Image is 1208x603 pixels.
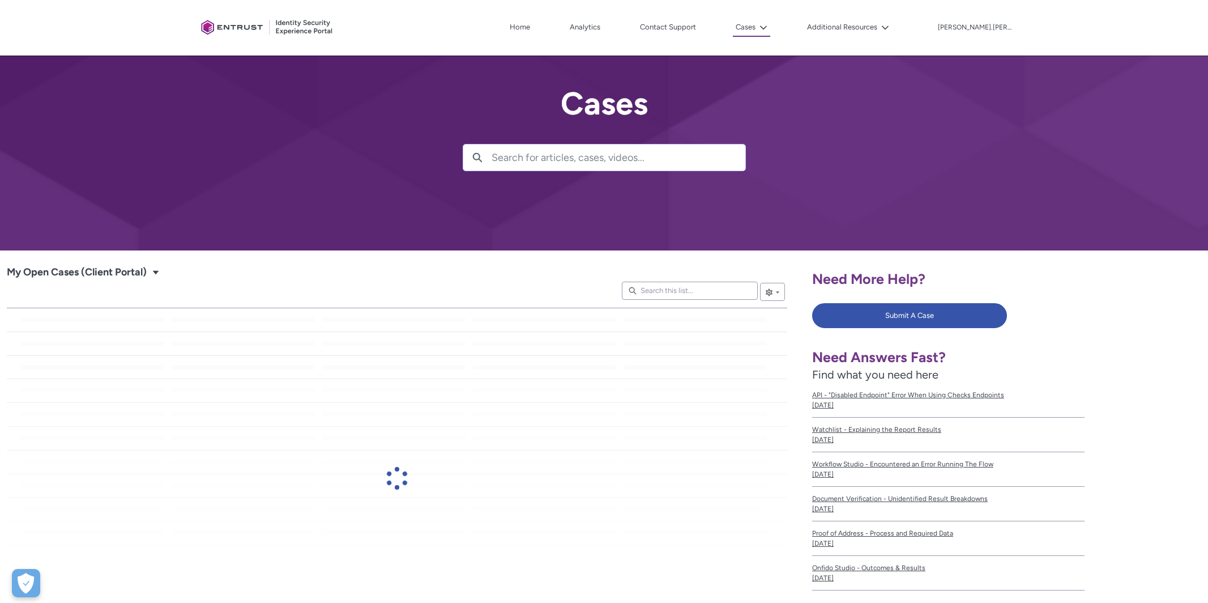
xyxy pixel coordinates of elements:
[812,505,834,513] lightning-formatted-date-time: [DATE]
[812,383,1085,418] a: API - "Disabled Endpoint" Error When Using Checks Endpoints[DATE]
[804,19,892,36] button: Additional Resources
[812,349,1085,366] h1: Need Answers Fast?
[812,418,1085,452] a: Watchlist - Explaining the Report Results[DATE]
[492,145,745,171] input: Search for articles, cases, videos...
[760,283,785,301] button: List View Controls
[812,540,834,547] lightning-formatted-date-time: [DATE]
[463,145,492,171] button: Search
[812,556,1085,591] a: Onfido Studio - Outcomes & Results[DATE]
[637,19,699,36] a: Contact Support
[812,521,1085,556] a: Proof of Address - Process and Required Data[DATE]
[812,368,938,381] span: Find what you need here
[463,86,746,121] h2: Cases
[938,24,1011,32] p: [PERSON_NAME].[PERSON_NAME]
[733,19,770,37] button: Cases
[812,494,1085,504] span: Document Verification - Unidentified Result Breakdowns
[812,401,834,409] lightning-formatted-date-time: [DATE]
[812,470,834,478] lightning-formatted-date-time: [DATE]
[812,459,1085,469] span: Workflow Studio - Encountered an Error Running The Flow
[812,574,834,582] lightning-formatted-date-time: [DATE]
[937,21,1012,32] button: User Profile kamil.stepniewski
[812,436,834,444] lightning-formatted-date-time: [DATE]
[812,303,1007,328] button: Submit A Case
[7,264,147,282] span: My Open Cases (Client Portal)
[622,282,758,300] input: Search this list...
[812,528,1085,538] span: Proof of Address - Process and Required Data
[12,569,40,597] div: Cookie Preferences
[812,390,1085,400] span: API - "Disabled Endpoint" Error When Using Checks Endpoints
[812,424,1085,435] span: Watchlist - Explaining the Report Results
[12,569,40,597] button: Open Preferences
[507,19,533,36] a: Home
[812,563,1085,573] span: Onfido Studio - Outcomes & Results
[812,487,1085,521] a: Document Verification - Unidentified Result Breakdowns[DATE]
[812,270,925,287] span: Need More Help?
[567,19,603,36] a: Analytics, opens in new tab
[812,452,1085,487] a: Workflow Studio - Encountered an Error Running The Flow[DATE]
[149,265,163,279] button: Select a List View: Cases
